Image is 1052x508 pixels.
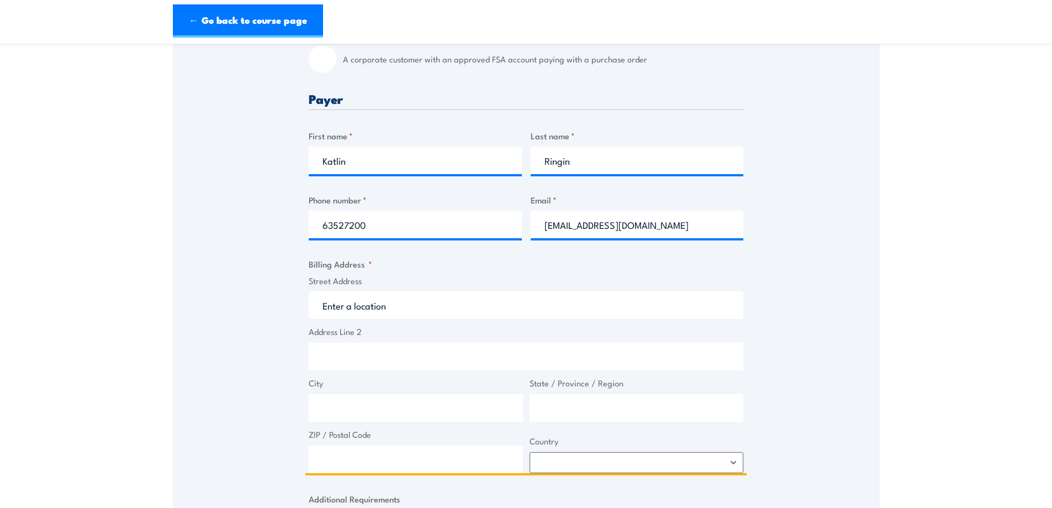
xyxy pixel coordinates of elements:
[173,4,323,38] a: ← Go back to course page
[309,291,743,319] input: Enter a location
[531,129,744,142] label: Last name
[309,493,400,505] legend: Additional Requirements
[343,45,743,73] label: A corporate customer with an approved FSA account paying with a purchase order
[309,326,743,338] label: Address Line 2
[530,377,744,390] label: State / Province / Region
[531,193,744,206] label: Email
[530,435,744,448] label: Country
[309,275,743,287] label: Street Address
[309,129,522,142] label: First name
[309,193,522,206] label: Phone number
[309,377,523,390] label: City
[309,258,372,270] legend: Billing Address
[309,92,743,105] h3: Payer
[309,428,523,441] label: ZIP / Postal Code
